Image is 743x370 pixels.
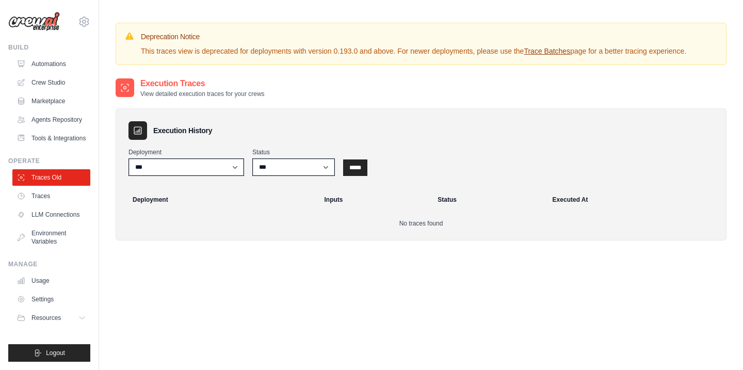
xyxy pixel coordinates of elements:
[8,260,90,268] div: Manage
[12,74,90,91] a: Crew Studio
[12,56,90,72] a: Automations
[12,225,90,250] a: Environment Variables
[12,310,90,326] button: Resources
[140,90,265,98] p: View detailed execution traces for your crews
[8,344,90,362] button: Logout
[12,291,90,308] a: Settings
[12,130,90,147] a: Tools & Integrations
[141,46,686,56] p: This traces view is deprecated for deployments with version 0.193.0 and above. For newer deployme...
[524,47,570,55] a: Trace Batches
[153,125,212,136] h3: Execution History
[252,148,335,156] label: Status
[12,206,90,223] a: LLM Connections
[140,77,265,90] h2: Execution Traces
[12,111,90,128] a: Agents Repository
[12,93,90,109] a: Marketplace
[12,169,90,186] a: Traces Old
[141,31,686,42] h3: Deprecation Notice
[12,188,90,204] a: Traces
[12,272,90,289] a: Usage
[46,349,65,357] span: Logout
[31,314,61,322] span: Resources
[120,188,318,211] th: Deployment
[431,188,546,211] th: Status
[8,12,60,31] img: Logo
[8,43,90,52] div: Build
[128,148,244,156] label: Deployment
[128,219,714,228] p: No traces found
[8,157,90,165] div: Operate
[546,188,722,211] th: Executed At
[318,188,432,211] th: Inputs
